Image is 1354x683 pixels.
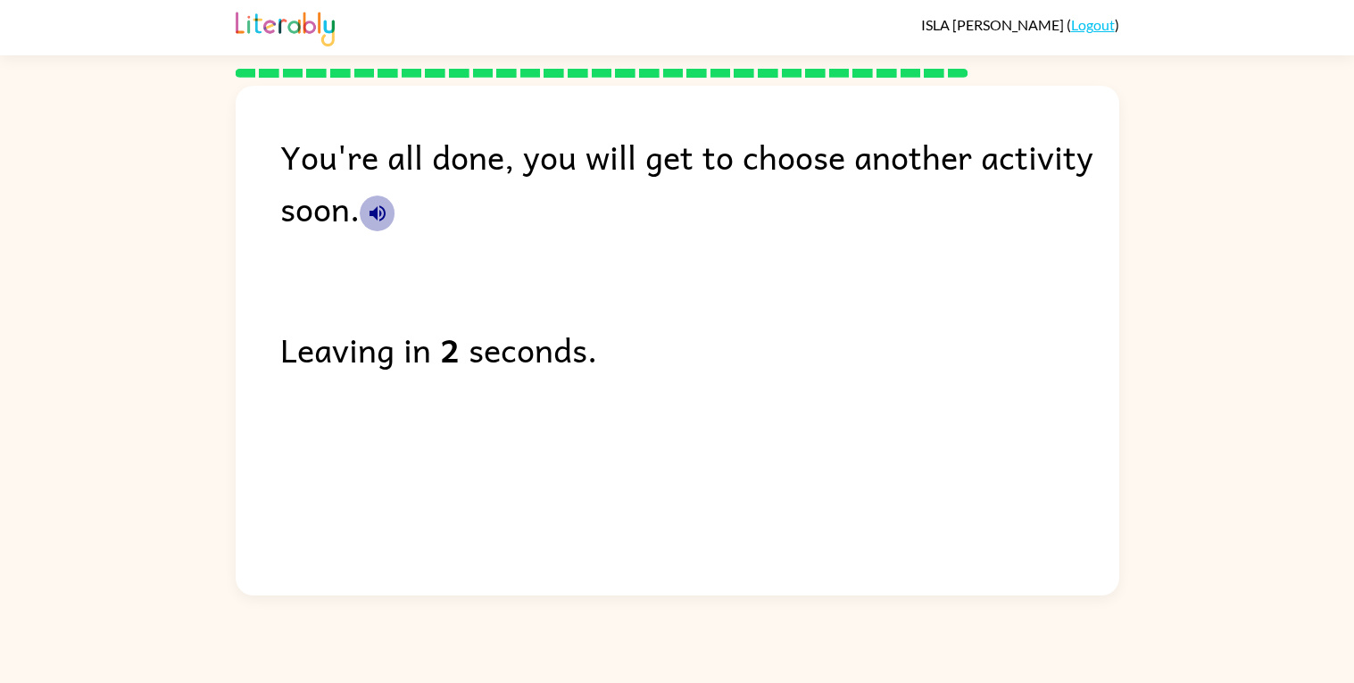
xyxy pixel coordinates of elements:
div: Leaving in seconds. [280,323,1119,375]
b: 2 [440,323,460,375]
div: ( ) [921,16,1119,33]
a: Logout [1071,16,1115,33]
img: Literably [236,7,335,46]
div: You're all done, you will get to choose another activity soon. [280,130,1119,234]
span: ISLA [PERSON_NAME] [921,16,1067,33]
